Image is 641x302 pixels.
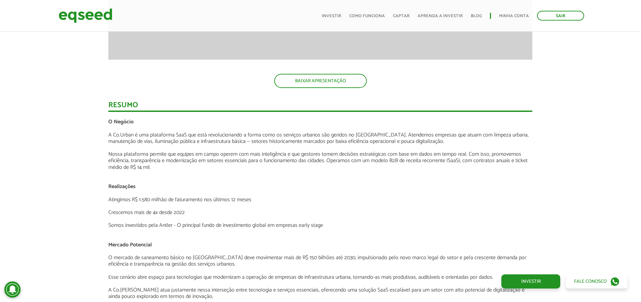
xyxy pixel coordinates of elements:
a: Aprenda a investir [418,14,463,18]
strong: Realizações [108,182,136,191]
div: Resumo [108,101,532,112]
a: BAIXAR APRESENTAÇÃO [274,74,367,88]
p: A Co.[PERSON_NAME] atua justamente nessa interseção entre tecnologia e serviços essenciais, ofere... [108,287,532,300]
a: Blog [471,14,482,18]
img: EqSeed [59,7,112,25]
a: Investir [501,274,560,289]
a: Captar [393,14,409,18]
a: Sair [537,11,584,21]
p: Nossa plataforma permite que equipes em campo operem com mais inteligência e que gestores tomem d... [108,151,532,171]
strong: Mercado Potencial [108,240,152,249]
p: Somos investidos pela Antler - O principal fundo de investimento global em empresas early stage [108,222,532,229]
p: Esse cenário abre espaço para tecnologias que modernizam a operação de empresas de infraestrutura... [108,274,532,280]
p: O mercado de saneamento básico no [GEOGRAPHIC_DATA] deve movimentar mais de R$ 150 bilhões até 20... [108,254,532,267]
p: Atingimos R$ 1.580 milhão de faturamento nos últimos 12 meses [108,197,532,203]
a: Como funciona [349,14,385,18]
a: Fale conosco [566,274,628,289]
p: Crescemos mais de 4x desde 2022 [108,209,532,216]
strong: O Negócio [108,117,134,126]
p: A Co.Urban é uma plataforma SaaS que está revolucionando a forma como os serviços urbanos são ger... [108,132,532,145]
a: Minha conta [499,14,529,18]
a: Investir [322,14,341,18]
